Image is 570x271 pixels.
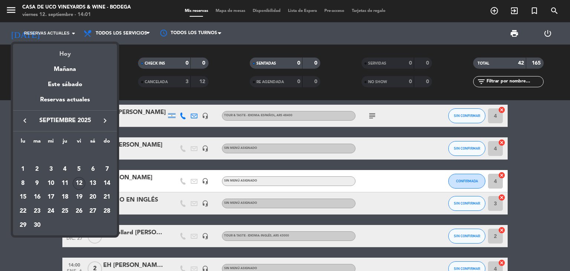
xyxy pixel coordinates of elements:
td: 16 de septiembre de 2025 [30,190,44,204]
td: 14 de septiembre de 2025 [100,176,114,190]
div: 26 [73,205,85,218]
th: jueves [58,137,72,148]
div: 15 [17,191,29,203]
th: domingo [100,137,114,148]
td: 12 de septiembre de 2025 [72,176,86,190]
td: 17 de septiembre de 2025 [44,190,58,204]
td: SEP. [16,148,114,162]
div: 21 [101,191,113,203]
div: 22 [17,205,29,218]
i: keyboard_arrow_left [20,116,29,125]
td: 27 de septiembre de 2025 [86,204,100,218]
div: 5 [73,163,85,176]
td: 25 de septiembre de 2025 [58,204,72,218]
td: 1 de septiembre de 2025 [16,162,30,176]
td: 10 de septiembre de 2025 [44,176,58,190]
td: 3 de septiembre de 2025 [44,162,58,176]
div: 18 [59,191,71,203]
i: keyboard_arrow_right [101,116,109,125]
div: 30 [31,219,43,232]
th: viernes [72,137,86,148]
div: 3 [45,163,57,176]
div: Mañana [13,59,117,74]
td: 2 de septiembre de 2025 [30,162,44,176]
div: 6 [86,163,99,176]
div: Reservas actuales [13,95,117,110]
div: 13 [86,177,99,190]
td: 9 de septiembre de 2025 [30,176,44,190]
td: 19 de septiembre de 2025 [72,190,86,204]
div: 2 [31,163,43,176]
div: 27 [86,205,99,218]
th: sábado [86,137,100,148]
th: martes [30,137,44,148]
td: 30 de septiembre de 2025 [30,218,44,232]
button: keyboard_arrow_right [98,116,112,125]
div: 28 [101,205,113,218]
div: Este sábado [13,74,117,95]
button: keyboard_arrow_left [18,116,32,125]
td: 7 de septiembre de 2025 [100,162,114,176]
th: miércoles [44,137,58,148]
div: 12 [73,177,85,190]
td: 11 de septiembre de 2025 [58,176,72,190]
td: 8 de septiembre de 2025 [16,176,30,190]
th: lunes [16,137,30,148]
div: 9 [31,177,43,190]
td: 26 de septiembre de 2025 [72,204,86,218]
td: 20 de septiembre de 2025 [86,190,100,204]
td: 28 de septiembre de 2025 [100,204,114,218]
td: 23 de septiembre de 2025 [30,204,44,218]
td: 13 de septiembre de 2025 [86,176,100,190]
div: 25 [59,205,71,218]
div: 10 [45,177,57,190]
td: 5 de septiembre de 2025 [72,162,86,176]
div: 16 [31,191,43,203]
div: 7 [101,163,113,176]
td: 6 de septiembre de 2025 [86,162,100,176]
td: 18 de septiembre de 2025 [58,190,72,204]
td: 15 de septiembre de 2025 [16,190,30,204]
div: 29 [17,219,29,232]
td: 22 de septiembre de 2025 [16,204,30,218]
div: 20 [86,191,99,203]
td: 4 de septiembre de 2025 [58,162,72,176]
div: 17 [45,191,57,203]
div: 11 [59,177,71,190]
div: 23 [31,205,43,218]
td: 21 de septiembre de 2025 [100,190,114,204]
div: 4 [59,163,71,176]
td: 24 de septiembre de 2025 [44,204,58,218]
div: 19 [73,191,85,203]
div: 24 [45,205,57,218]
div: 1 [17,163,29,176]
span: septiembre 2025 [32,116,98,125]
div: Hoy [13,44,117,59]
div: 14 [101,177,113,190]
td: 29 de septiembre de 2025 [16,218,30,232]
div: 8 [17,177,29,190]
